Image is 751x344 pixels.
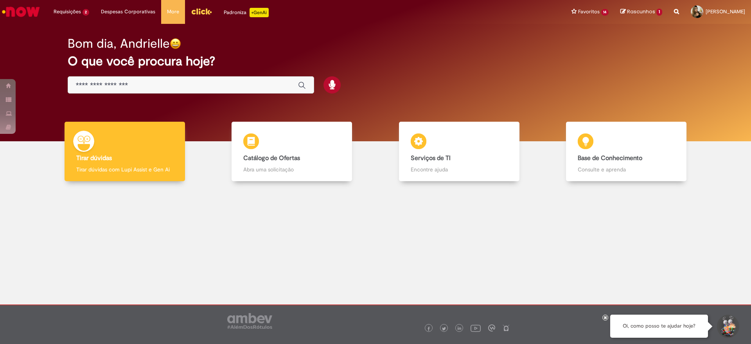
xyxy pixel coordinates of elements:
[243,154,300,162] b: Catálogo de Ofertas
[578,154,642,162] b: Base de Conhecimento
[627,8,655,15] span: Rascunhos
[543,122,710,182] a: Base de Conhecimento Consulte e aprenda
[191,5,212,17] img: click_logo_yellow_360x200.png
[101,8,155,16] span: Despesas Corporativas
[68,54,684,68] h2: O que você procura hoje?
[458,326,462,331] img: logo_footer_linkedin.png
[375,122,543,182] a: Serviços de TI Encontre ajuda
[610,315,708,338] div: Oi, como posso te ajudar hoje?
[41,122,208,182] a: Tirar dúvidas Tirar dúvidas com Lupi Assist e Gen Ai
[411,166,508,173] p: Encontre ajuda
[68,37,170,50] h2: Bom dia, Andrielle
[656,9,662,16] span: 1
[471,323,481,333] img: logo_footer_youtube.png
[706,8,745,15] span: [PERSON_NAME]
[76,166,173,173] p: Tirar dúvidas com Lupi Assist e Gen Ai
[54,8,81,16] span: Requisições
[208,122,376,182] a: Catálogo de Ofertas Abra uma solicitação
[578,8,600,16] span: Favoritos
[411,154,451,162] b: Serviços de TI
[167,8,179,16] span: More
[601,9,609,16] span: 14
[1,4,41,20] img: ServiceNow
[578,166,675,173] p: Consulte e aprenda
[76,154,112,162] b: Tirar dúvidas
[224,8,269,17] div: Padroniza
[427,327,431,331] img: logo_footer_facebook.png
[488,324,495,331] img: logo_footer_workplace.png
[716,315,739,338] button: Iniciar Conversa de Suporte
[250,8,269,17] p: +GenAi
[620,8,662,16] a: Rascunhos
[170,38,181,49] img: happy-face.png
[503,324,510,331] img: logo_footer_naosei.png
[442,327,446,331] img: logo_footer_twitter.png
[227,313,272,329] img: logo_footer_ambev_rotulo_gray.png
[83,9,89,16] span: 2
[243,166,340,173] p: Abra uma solicitação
